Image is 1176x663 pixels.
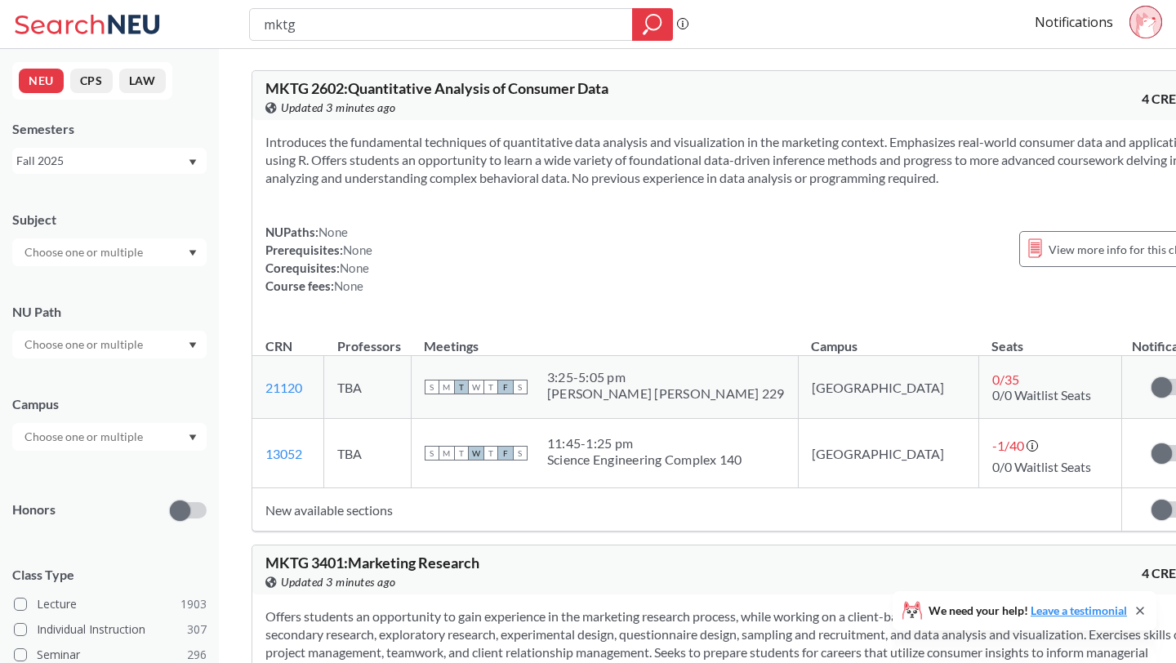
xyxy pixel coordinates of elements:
td: [GEOGRAPHIC_DATA] [798,419,978,488]
div: Dropdown arrow [12,238,207,266]
div: Semesters [12,120,207,138]
span: We need your help! [929,605,1127,616]
span: F [498,446,513,461]
span: None [343,243,372,257]
input: Class, professor, course number, "phrase" [262,11,621,38]
div: 11:45 - 1:25 pm [547,435,742,452]
div: NU Path [12,303,207,321]
span: T [483,446,498,461]
svg: Dropdown arrow [189,342,197,349]
th: Meetings [411,321,798,356]
a: Notifications [1035,13,1113,31]
div: 3:25 - 5:05 pm [547,369,785,385]
svg: Dropdown arrow [189,250,197,256]
td: TBA [324,419,412,488]
div: Science Engineering Complex 140 [547,452,742,468]
span: S [513,380,528,394]
svg: Dropdown arrow [189,434,197,441]
span: M [439,380,454,394]
td: TBA [324,356,412,419]
svg: magnifying glass [643,13,662,36]
div: Fall 2025Dropdown arrow [12,148,207,174]
span: T [454,446,469,461]
div: Dropdown arrow [12,423,207,451]
div: Dropdown arrow [12,331,207,358]
span: 307 [187,621,207,639]
span: -1 / 40 [992,438,1024,453]
span: F [498,380,513,394]
span: None [340,260,369,275]
button: CPS [70,69,113,93]
span: MKTG 3401 : Marketing Research [265,554,479,572]
span: None [318,225,348,239]
svg: Dropdown arrow [189,159,197,166]
th: Seats [978,321,1121,356]
div: CRN [265,337,292,355]
span: 0 / 35 [992,372,1019,387]
a: 13052 [265,446,302,461]
a: 21120 [265,380,302,395]
span: M [439,446,454,461]
span: W [469,380,483,394]
button: NEU [19,69,64,93]
span: T [454,380,469,394]
span: None [334,278,363,293]
span: 0/0 Waitlist Seats [992,387,1091,403]
span: S [425,446,439,461]
button: LAW [119,69,166,93]
div: Fall 2025 [16,152,187,170]
span: S [425,380,439,394]
input: Choose one or multiple [16,243,154,262]
th: Professors [324,321,412,356]
input: Choose one or multiple [16,427,154,447]
input: Choose one or multiple [16,335,154,354]
td: [GEOGRAPHIC_DATA] [798,356,978,419]
span: Updated 3 minutes ago [281,573,396,591]
span: Updated 3 minutes ago [281,99,396,117]
span: MKTG 2602 : Quantitative Analysis of Consumer Data [265,79,608,97]
span: W [469,446,483,461]
span: 1903 [180,595,207,613]
span: S [513,446,528,461]
label: Individual Instruction [14,619,207,640]
span: 0/0 Waitlist Seats [992,459,1091,474]
div: Campus [12,395,207,413]
div: [PERSON_NAME] [PERSON_NAME] 229 [547,385,785,402]
a: Leave a testimonial [1031,603,1127,617]
td: New available sections [252,488,1121,532]
p: Honors [12,501,56,519]
label: Lecture [14,594,207,615]
span: T [483,380,498,394]
div: Subject [12,211,207,229]
span: Class Type [12,566,207,584]
th: Campus [798,321,978,356]
div: NUPaths: Prerequisites: Corequisites: Course fees: [265,223,372,295]
div: magnifying glass [632,8,673,41]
